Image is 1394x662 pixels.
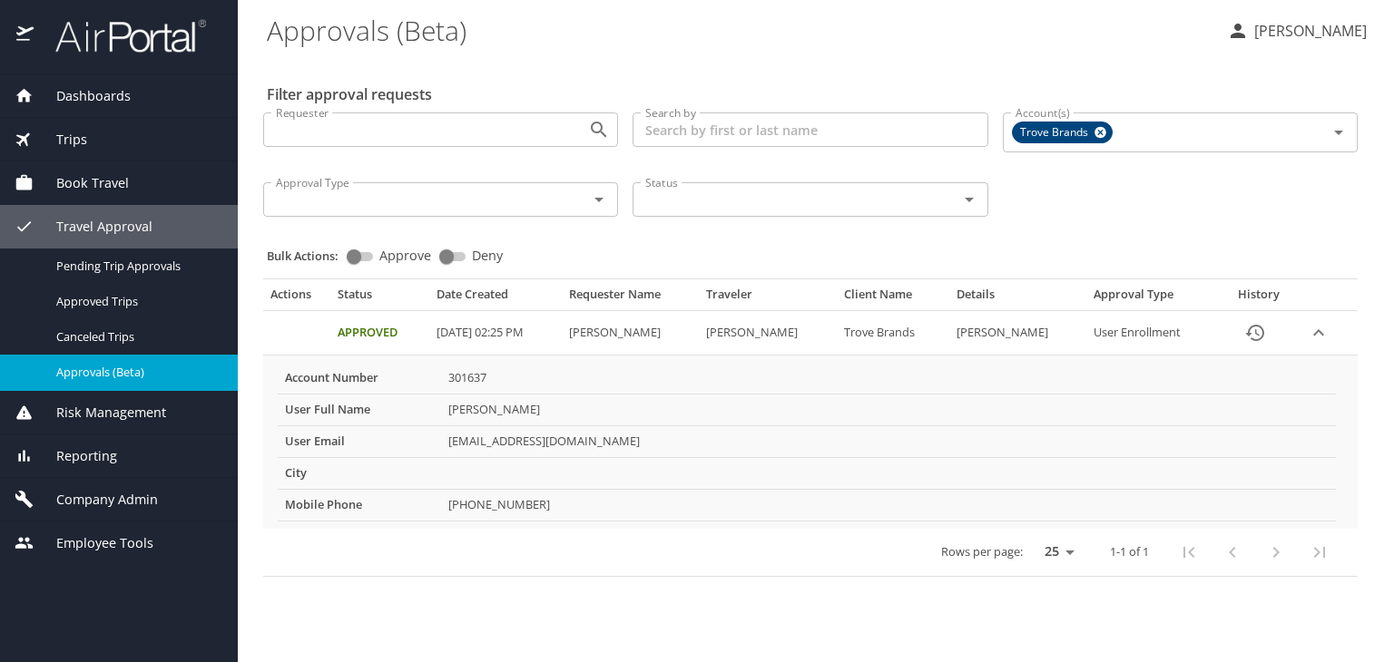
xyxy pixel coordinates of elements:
th: User Email [278,425,441,457]
th: Account Number [278,363,441,394]
td: 301637 [441,363,1336,394]
th: Date Created [429,287,562,310]
p: 1-1 of 1 [1110,546,1149,558]
p: Bulk Actions: [267,248,353,264]
th: Details [949,287,1087,310]
span: Trove Brands [1013,123,1099,142]
span: Deny [472,249,503,262]
span: Risk Management [34,403,166,423]
th: City [278,457,441,489]
button: Open [586,117,612,142]
th: Requester Name [562,287,700,310]
button: Open [586,187,612,212]
div: Trove Brands [1012,122,1113,143]
p: [PERSON_NAME] [1249,20,1367,42]
td: Trove Brands [837,311,949,355]
input: Search by first or last name [633,112,987,147]
img: airportal-logo.png [35,18,206,54]
th: Client Name [837,287,949,310]
td: User Enrollment [1086,311,1219,355]
span: Approved Trips [56,293,216,310]
h2: Filter approval requests [267,80,432,109]
button: Open [1326,120,1351,145]
td: [PERSON_NAME] [562,311,700,355]
th: Mobile Phone [278,489,441,521]
span: Approve [379,249,431,262]
td: Approved [330,311,429,355]
span: Employee Tools [34,533,153,553]
table: More info for approvals [278,363,1336,521]
span: Approvals (Beta) [56,364,216,381]
th: User Full Name [278,394,441,425]
span: Pending Trip Approvals [56,258,216,275]
button: Open [957,187,982,212]
td: [EMAIL_ADDRESS][DOMAIN_NAME] [441,425,1336,457]
table: Approval table [263,287,1358,576]
button: [PERSON_NAME] [1220,15,1374,47]
td: [PHONE_NUMBER] [441,489,1336,521]
span: Trips [34,130,87,150]
p: Rows per page: [941,546,1023,558]
span: Reporting [34,446,117,466]
th: Actions [263,287,330,310]
span: Canceled Trips [56,328,216,346]
button: expand row [1305,319,1332,346]
span: Travel Approval [34,217,152,237]
h1: Approvals (Beta) [267,2,1212,58]
td: [DATE] 02:25 PM [429,311,562,355]
th: Status [330,287,429,310]
th: Traveler [699,287,837,310]
span: Book Travel [34,173,129,193]
td: [PERSON_NAME] [949,311,1087,355]
span: Dashboards [34,86,131,106]
select: rows per page [1030,538,1081,565]
td: [PERSON_NAME] [441,394,1336,425]
th: History [1219,287,1298,310]
span: Company Admin [34,490,158,510]
button: History [1233,311,1277,355]
td: [PERSON_NAME] [699,311,837,355]
img: icon-airportal.png [16,18,35,54]
th: Approval Type [1086,287,1219,310]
